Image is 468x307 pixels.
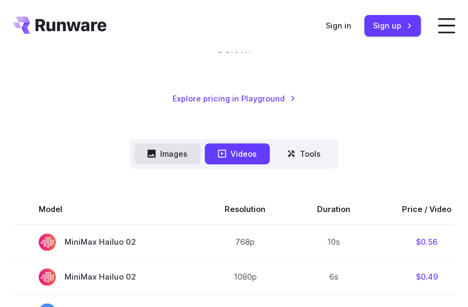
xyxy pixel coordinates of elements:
th: Duration [291,194,376,224]
a: Explore pricing in Playground [172,92,296,105]
td: 768p [199,224,291,260]
td: 10s [291,224,376,260]
button: Tools [274,143,334,164]
td: 1080p [199,259,291,294]
button: Images [134,143,200,164]
span: MiniMax Hailuo 02 [39,268,173,286]
th: Model [13,194,199,224]
th: Resolution [199,194,291,224]
span: MiniMax Hailuo 02 [39,233,173,251]
button: Videos [205,143,270,164]
td: 6s [291,259,376,294]
a: Sign in [326,19,351,32]
a: Go to / [13,17,106,34]
a: Sign up [364,15,421,36]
